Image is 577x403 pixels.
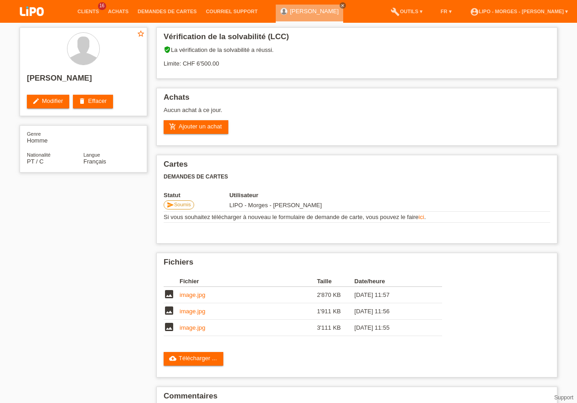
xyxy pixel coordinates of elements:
a: editModifier [27,95,69,108]
h2: [PERSON_NAME] [27,74,140,87]
a: Achats [103,9,133,14]
a: buildOutils ▾ [386,9,427,14]
a: ici [418,214,424,220]
h2: Cartes [164,160,550,173]
div: Homme [27,130,83,144]
span: Nationalité [27,152,51,158]
td: [DATE] 11:57 [355,287,429,303]
a: FR ▾ [436,9,456,14]
td: 3'111 KB [317,320,354,336]
th: Taille [317,276,354,287]
td: Si vous souhaitez télécharger à nouveau le formulaire de demande de carte, vous pouvez le faire . [164,212,550,223]
i: edit [32,97,40,105]
span: 22.08.2025 [229,202,322,209]
h2: Fichiers [164,258,550,271]
h3: Demandes de cartes [164,173,550,180]
i: account_circle [470,7,479,16]
i: add_shopping_cart [169,123,176,130]
span: Langue [83,152,100,158]
span: Français [83,158,106,165]
a: Clients [73,9,103,14]
span: Genre [27,131,41,137]
a: add_shopping_cartAjouter un achat [164,120,228,134]
a: [PERSON_NAME] [290,8,339,15]
span: 16 [98,2,106,10]
a: Courriel Support [201,9,262,14]
th: Statut [164,192,229,199]
a: account_circleLIPO - Morges - [PERSON_NAME] ▾ [465,9,572,14]
a: close [340,2,346,9]
a: image.jpg [180,291,205,298]
h2: Vérification de la solvabilité (LCC) [164,32,550,46]
td: 2'870 KB [317,287,354,303]
th: Utilisateur [229,192,384,199]
th: Fichier [180,276,317,287]
i: verified_user [164,46,171,53]
span: Soumis [174,202,191,207]
div: Aucun achat à ce jour. [164,107,550,120]
i: build [391,7,400,16]
a: deleteEffacer [73,95,113,108]
i: delete [78,97,86,105]
th: Date/heure [355,276,429,287]
a: image.jpg [180,324,205,331]
i: image [164,321,175,332]
a: image.jpg [180,308,205,315]
i: star_border [137,30,145,38]
a: Demandes de cartes [133,9,201,14]
td: [DATE] 11:55 [355,320,429,336]
td: [DATE] 11:56 [355,303,429,320]
i: image [164,305,175,316]
i: cloud_upload [169,355,176,362]
i: send [167,201,174,209]
div: La vérification de la solvabilité a réussi. Limite: CHF 6'500.00 [164,46,550,74]
a: Support [554,394,573,401]
a: star_border [137,30,145,39]
h2: Achats [164,93,550,107]
a: cloud_uploadTélécharger ... [164,352,223,366]
td: 1'911 KB [317,303,354,320]
i: image [164,289,175,300]
span: Portugal / C / 30.10.2002 [27,158,44,165]
i: close [340,3,345,8]
a: LIPO pay [9,19,55,26]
